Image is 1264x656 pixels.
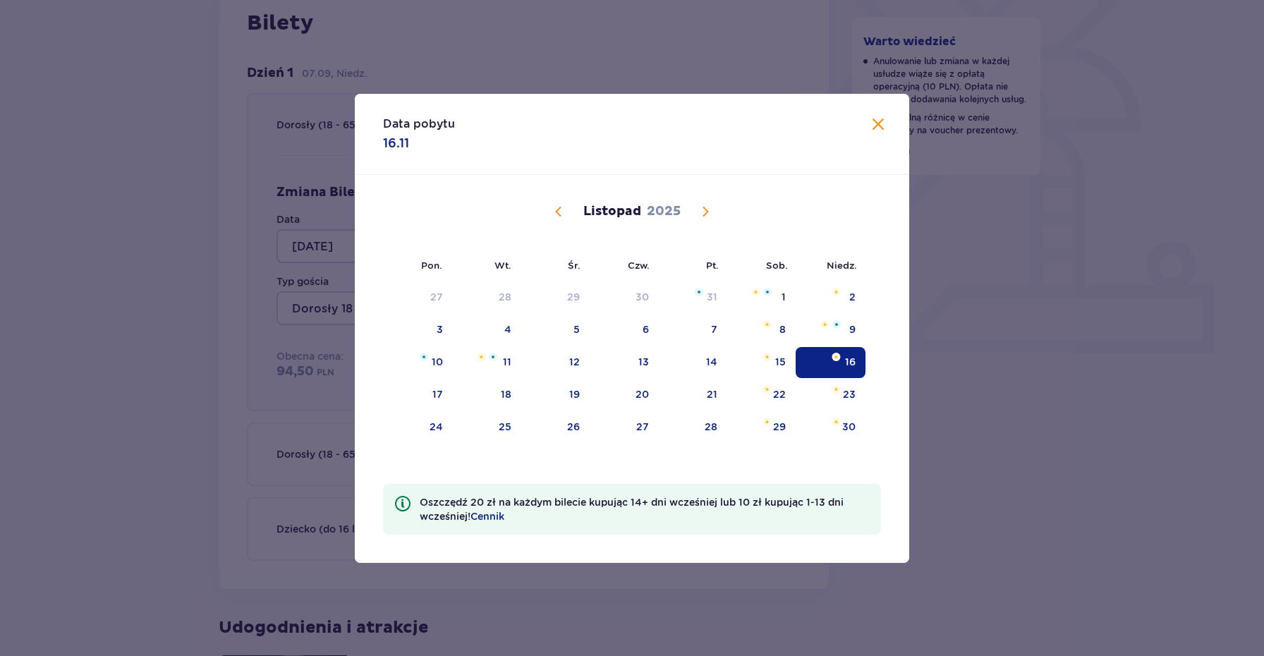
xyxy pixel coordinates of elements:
div: 30 [636,290,649,304]
div: 5 [573,322,580,336]
td: niedziela, 9 listopada 2025 [796,315,865,346]
td: wtorek, 18 listopada 2025 [453,379,521,411]
p: Listopad [583,203,641,220]
td: środa, 12 listopada 2025 [521,347,590,378]
div: 21 [707,387,717,401]
td: piątek, 21 listopada 2025 [659,379,727,411]
td: sobota, 22 listopada 2025 [727,379,796,411]
td: środa, 5 listopada 2025 [521,315,590,346]
div: 17 [432,387,443,401]
td: czwartek, 30 października 2025 [590,282,660,313]
p: Oszczędź 20 zł na każdym bilecie kupując 14+ dni wcześniej lub 10 zł kupując 1-13 dni wcześniej! [420,495,870,523]
p: Data pobytu [383,116,455,132]
td: piątek, 7 listopada 2025 [659,315,727,346]
td: niedziela, 30 listopada 2025 [796,412,865,443]
div: 3 [437,322,443,336]
div: 13 [638,355,649,369]
td: czwartek, 13 listopada 2025 [590,347,660,378]
div: 7 [711,322,717,336]
div: 24 [430,420,443,434]
td: sobota, 1 listopada 2025 [727,282,796,313]
td: poniedziałek, 10 listopada 2025 [383,347,453,378]
div: 25 [499,420,511,434]
td: piątek, 14 listopada 2025 [659,347,727,378]
td: wtorek, 25 listopada 2025 [453,412,521,443]
td: niedziela, 23 listopada 2025 [796,379,865,411]
div: 11 [503,355,511,369]
td: piątek, 31 października 2025 [659,282,727,313]
td: czwartek, 6 listopada 2025 [590,315,660,346]
div: 12 [569,355,580,369]
td: niedziela, 2 listopada 2025 [796,282,865,313]
td: środa, 26 listopada 2025 [521,412,590,443]
div: 6 [643,322,649,336]
div: 1 [782,290,786,304]
div: 28 [705,420,717,434]
small: Pt. [706,260,719,271]
p: 16.11 [383,135,409,152]
small: Wt. [494,260,511,271]
div: 27 [636,420,649,434]
div: 27 [430,290,443,304]
td: wtorek, 28 października 2025 [453,282,521,313]
a: Cennik [470,509,504,523]
td: środa, 19 listopada 2025 [521,379,590,411]
div: 15 [775,355,786,369]
td: czwartek, 20 listopada 2025 [590,379,660,411]
td: Selected. niedziela, 16 listopada 2025 [796,347,865,378]
div: 29 [567,290,580,304]
div: 14 [706,355,717,369]
td: poniedziałek, 17 listopada 2025 [383,379,453,411]
div: 31 [707,290,717,304]
small: Śr. [568,260,581,271]
div: 19 [569,387,580,401]
div: 10 [432,355,443,369]
td: wtorek, 11 listopada 2025 [453,347,521,378]
small: Niedz. [827,260,857,271]
td: sobota, 8 listopada 2025 [727,315,796,346]
td: piątek, 28 listopada 2025 [659,412,727,443]
div: 8 [779,322,786,336]
td: poniedziałek, 24 listopada 2025 [383,412,453,443]
small: Pon. [421,260,442,271]
div: 20 [636,387,649,401]
td: wtorek, 4 listopada 2025 [453,315,521,346]
div: 18 [501,387,511,401]
div: 4 [504,322,511,336]
p: 2025 [647,203,681,220]
td: sobota, 29 listopada 2025 [727,412,796,443]
div: 22 [773,387,786,401]
td: czwartek, 27 listopada 2025 [590,412,660,443]
td: sobota, 15 listopada 2025 [727,347,796,378]
td: środa, 29 października 2025 [521,282,590,313]
small: Sob. [766,260,788,271]
td: poniedziałek, 3 listopada 2025 [383,315,453,346]
small: Czw. [628,260,650,271]
div: 26 [567,420,580,434]
div: 29 [773,420,786,434]
td: poniedziałek, 27 października 2025 [383,282,453,313]
div: 28 [499,290,511,304]
div: Calendar [355,175,909,467]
